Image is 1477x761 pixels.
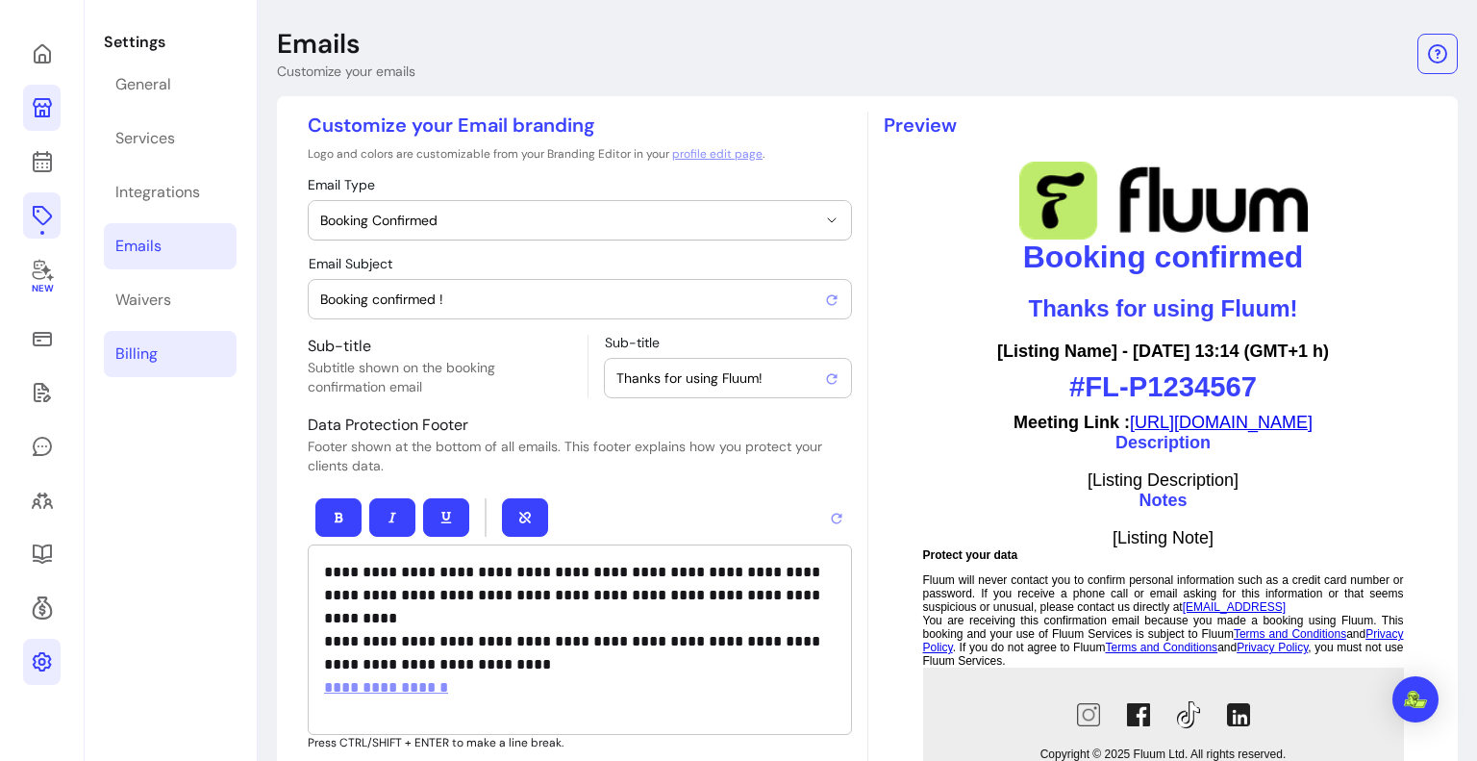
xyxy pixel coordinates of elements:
[672,146,763,162] a: profile edit page
[31,283,52,295] span: New
[104,223,237,269] a: Emails
[23,192,61,239] a: Offerings
[39,460,520,514] p: You are receiving this confirmation email because you made a booking using Fluum. This booking an...
[88,317,472,337] p: [Listing Description]
[23,369,61,416] a: Waivers
[23,477,61,523] a: Clients
[115,181,200,204] div: Integrations
[23,423,61,469] a: My Messages
[104,62,237,108] a: General
[39,217,520,249] h3: #FL-P1234567
[320,211,816,230] span: Booking Confirmed
[308,112,852,139] p: Customize your Email branding
[23,316,61,362] a: Sales
[23,585,61,631] a: Refer & Earn
[115,235,162,258] div: Emails
[49,594,511,607] p: Copyright © 2025 Fluum Ltd. All rights reserved.
[136,8,424,86] img: Fluum Logo
[104,169,237,216] a: Integrations
[277,62,415,81] p: Customize your emails
[320,290,824,309] input: Email Subject
[39,86,520,121] h1: Booking confirmed
[308,414,852,437] p: Data Protection Footer
[308,335,572,358] p: Sub-title
[39,141,520,168] h2: Thanks for using Fluum!
[104,31,237,54] p: Settings
[23,139,61,185] a: Calendar
[115,73,171,96] div: General
[232,279,327,298] b: Description
[308,437,852,475] p: Footer shown at the bottom of all emails. This footer explains how you protect your clients data.
[104,115,237,162] a: Services
[115,127,175,150] div: Services
[130,259,246,278] b: Meeting Link :
[605,334,660,351] span: Sub-title
[39,419,520,460] p: Fluum will never contact you to confirm personal information such as a credit card number or pass...
[824,288,839,311] span: Reset
[23,531,61,577] a: Resources
[23,246,61,308] a: New
[1392,676,1439,723] div: Open Intercom Messenger
[616,368,824,388] input: Sub-title
[115,289,171,312] div: Waivers
[39,394,135,408] b: Protect your data
[277,27,361,62] p: Emails
[23,31,61,77] a: Home
[23,639,61,685] a: Settings
[309,255,392,272] span: Email Subject
[308,735,852,750] p: Press CTRL/SHIFT + ENTER to make a line break.
[23,85,61,131] a: My Page
[104,277,237,323] a: Waivers
[309,201,851,240] button: Booking Confirmed
[88,374,472,394] p: [Listing Note]
[113,188,445,207] b: [Listing Name] - [DATE] 13:14 (GMT+1 h)
[115,342,158,366] div: Billing
[308,146,852,162] p: Logo and colors are customizable from your Branding Editor in your .
[884,112,1442,139] p: Preview
[308,358,572,396] p: Subtitle shown on the booking confirmation email
[255,337,303,356] b: Notes
[104,331,237,377] a: Billing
